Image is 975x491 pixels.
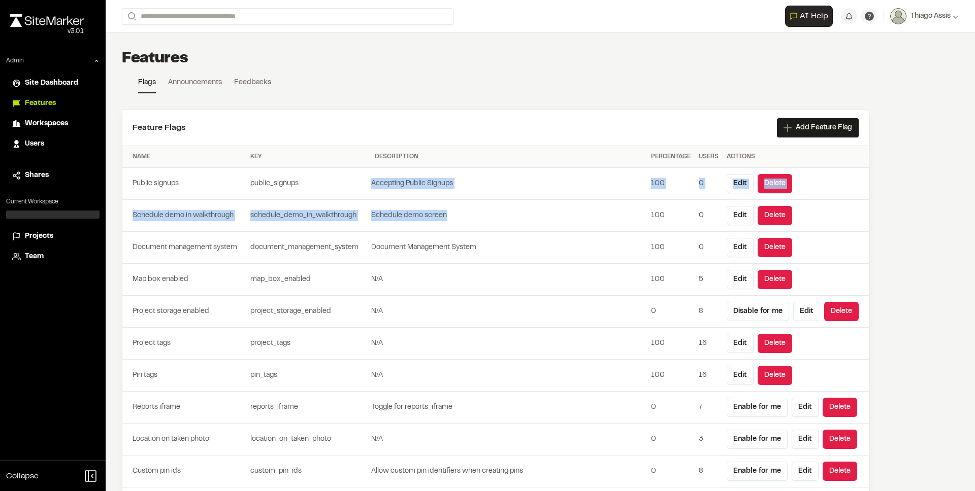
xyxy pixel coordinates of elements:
[12,138,93,150] a: Users
[122,168,246,200] td: Public signups
[6,56,24,65] p: Admin
[375,152,643,161] div: Description
[727,302,789,321] button: Disable for me
[133,152,242,161] div: Name
[122,392,246,424] td: Reports iframe
[371,328,647,360] td: N/A
[727,430,788,449] button: Enable for me
[246,328,371,360] td: project_tags
[133,122,185,134] h2: Feature Flags
[234,77,271,92] a: Feedbacks
[122,424,246,455] td: Location on taken photo
[890,8,959,24] button: Thiago Assis
[695,200,723,232] td: 0
[823,398,857,417] button: Delete
[122,328,246,360] td: Project tags
[647,232,695,264] td: 100
[695,360,723,392] td: 16
[792,430,819,449] button: Edit
[727,238,754,257] button: Edit
[647,424,695,455] td: 0
[12,251,93,262] a: Team
[10,27,84,36] div: Oh geez...please don't...
[246,424,371,455] td: location_on_taken_photo
[371,455,647,487] td: Allow custom pin identifiers when creating pins
[371,392,647,424] td: Toggle for reports_iframe
[727,398,788,417] button: Enable for me
[647,168,695,200] td: 100
[12,170,93,181] a: Shares
[647,328,695,360] td: 100
[122,296,246,328] td: Project storage enabled
[647,392,695,424] td: 0
[25,118,68,129] span: Workspaces
[246,360,371,392] td: pin_tags
[25,78,78,89] span: Site Dashboard
[246,296,371,328] td: project_storage_enabled
[823,430,857,449] button: Delete
[758,174,792,193] button: Delete
[695,264,723,296] td: 5
[122,264,246,296] td: Map box enabled
[122,232,246,264] td: Document management system
[647,360,695,392] td: 100
[800,10,828,22] span: AI Help
[758,334,792,353] button: Delete
[695,296,723,328] td: 8
[138,77,156,93] a: Flags
[12,118,93,129] a: Workspaces
[695,424,723,455] td: 3
[246,168,371,200] td: public_signups
[647,455,695,487] td: 0
[727,366,754,385] button: Edit
[246,232,371,264] td: document_management_system
[785,6,837,27] div: Open AI Assistant
[695,232,723,264] td: 0
[647,264,695,296] td: 100
[371,168,647,200] td: Accepting Public Signups
[785,6,833,27] button: Open AI Assistant
[371,360,647,392] td: N/A
[371,200,647,232] td: Schedule demo screen
[12,231,93,242] a: Projects
[792,462,819,481] button: Edit
[6,197,100,206] p: Current Workspace
[727,174,754,193] button: Edit
[793,302,820,321] button: Edit
[122,455,246,487] td: Custom pin ids
[727,270,754,289] button: Edit
[122,360,246,392] td: Pin tags
[246,264,371,296] td: map_box_enabled
[796,123,852,133] span: Add Feature Flag
[250,152,367,161] div: Key
[911,11,951,22] span: Thiago Assis
[695,392,723,424] td: 7
[727,334,754,353] button: Edit
[727,152,859,161] div: Actions
[6,470,39,482] span: Collapse
[25,251,44,262] span: Team
[758,238,792,257] button: Delete
[727,462,788,481] button: Enable for me
[727,206,754,225] button: Edit
[122,8,140,25] button: Search
[824,302,859,321] button: Delete
[371,264,647,296] td: N/A
[371,424,647,455] td: N/A
[122,200,246,232] td: Schedule demo in walkthrough
[25,138,44,150] span: Users
[246,455,371,487] td: custom_pin_ids
[122,49,188,69] h1: Features
[246,392,371,424] td: reports_iframe
[12,98,93,109] a: Features
[25,170,49,181] span: Shares
[890,8,906,24] img: User
[371,232,647,264] td: Document Management System
[699,152,719,161] div: Users
[792,398,819,417] button: Edit
[168,77,222,92] a: Announcements
[695,455,723,487] td: 8
[651,152,691,161] div: Percentage
[758,270,792,289] button: Delete
[758,366,792,385] button: Delete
